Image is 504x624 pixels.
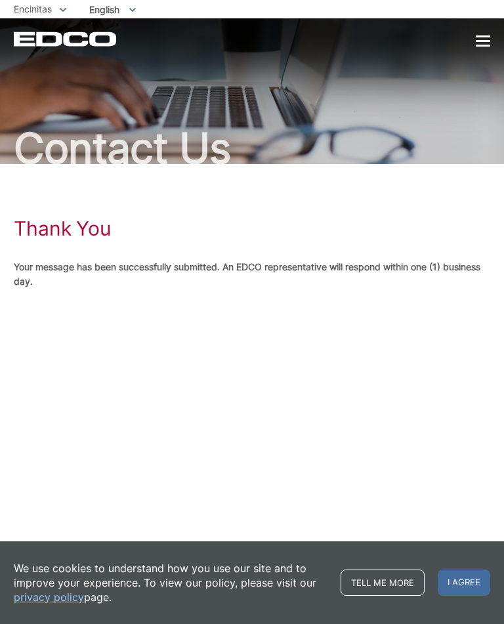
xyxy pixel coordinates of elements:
[14,31,118,47] a: EDCD logo. Return to the homepage.
[14,590,84,604] a: privacy policy
[341,570,425,596] a: Tell me more
[14,127,490,169] h2: Contact Us
[14,3,52,14] span: Encinitas
[438,570,490,596] span: I agree
[14,561,327,604] p: We use cookies to understand how you use our site and to improve your experience. To view our pol...
[14,261,480,287] strong: Your message has been successfully submitted. An EDCO representative will respond within one (1) ...
[14,217,111,240] h1: Thank You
